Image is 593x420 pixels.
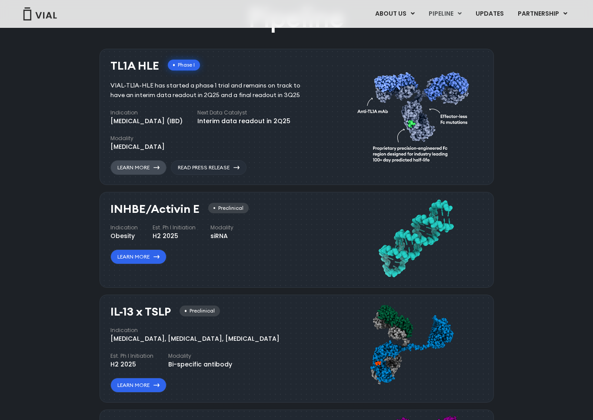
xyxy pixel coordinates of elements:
h4: Est. Ph I Initiation [153,224,196,232]
h3: TL1A HLE [110,60,159,72]
a: Learn More [110,378,167,393]
div: VIAL-TL1A-HLE has started a phase 1 trial and remains on track to have an interim data readout in... [110,81,313,100]
h4: Modality [210,224,233,232]
h4: Est. Ph I Initiation [110,352,153,360]
h4: Next Data Catalyst [197,109,290,117]
div: [MEDICAL_DATA], [MEDICAL_DATA], [MEDICAL_DATA] [110,334,280,343]
div: [MEDICAL_DATA] [110,142,165,151]
div: Obesity [110,232,138,241]
h3: IL-13 x TSLP [110,306,171,318]
div: [MEDICAL_DATA] (IBD) [110,117,183,126]
div: Phase I [168,60,200,71]
div: H2 2025 [110,360,153,369]
a: UPDATES [469,7,510,21]
div: Bi-specific antibody [168,360,232,369]
div: siRNA [210,232,233,241]
a: PARTNERSHIPMenu Toggle [511,7,574,21]
h4: Modality [168,352,232,360]
img: TL1A antibody diagram. [357,55,474,175]
a: Learn More [110,249,167,264]
a: PIPELINEMenu Toggle [422,7,468,21]
h4: Indication [110,109,183,117]
div: Interim data readout in 2Q25 [197,117,290,126]
img: Vial Logo [23,7,57,20]
a: Read Press Release [171,160,247,175]
h4: Modality [110,134,165,142]
div: H2 2025 [153,232,196,241]
a: Learn More [110,160,167,175]
div: Preclinical [208,203,249,214]
h4: Indication [110,326,280,334]
h3: INHBE/Activin E [110,203,200,215]
h4: Indication [110,224,138,232]
a: ABOUT USMenu Toggle [368,7,421,21]
div: Preclinical [180,306,220,316]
